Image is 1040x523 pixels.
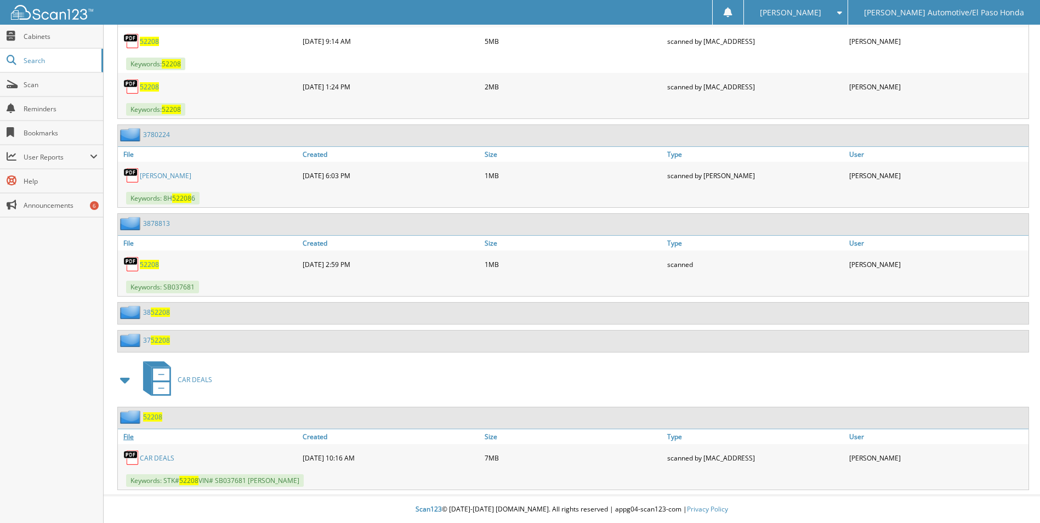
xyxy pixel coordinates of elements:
[123,167,140,184] img: PDF.png
[178,375,212,384] span: CAR DEALS
[482,447,664,469] div: 7MB
[143,130,170,139] a: 3780224
[482,30,664,52] div: 5MB
[24,152,90,162] span: User Reports
[985,470,1040,523] iframe: Chat Widget
[140,171,191,180] a: [PERSON_NAME]
[120,217,143,230] img: folder2.png
[846,76,1028,98] div: [PERSON_NAME]
[664,30,846,52] div: scanned by [MAC_ADDRESS]
[416,504,442,514] span: Scan123
[24,104,98,113] span: Reminders
[140,453,174,463] a: CAR DEALS
[140,82,159,92] a: 52208
[24,32,98,41] span: Cabinets
[846,147,1028,162] a: User
[126,192,200,204] span: Keywords: 8H 6
[846,164,1028,186] div: [PERSON_NAME]
[126,281,199,293] span: Keywords: SB037681
[664,236,846,251] a: Type
[118,147,300,162] a: File
[664,429,846,444] a: Type
[482,429,664,444] a: Size
[300,147,482,162] a: Created
[126,103,185,116] span: Keywords:
[482,147,664,162] a: Size
[179,476,198,485] span: 52208
[123,450,140,466] img: PDF.png
[482,164,664,186] div: 1MB
[664,76,846,98] div: scanned by [MAC_ADDRESS]
[118,236,300,251] a: File
[300,76,482,98] div: [DATE] 1:24 PM
[104,496,1040,523] div: © [DATE]-[DATE] [DOMAIN_NAME]. All rights reserved | appg04-scan123-com |
[120,128,143,141] img: folder2.png
[24,128,98,138] span: Bookmarks
[482,253,664,275] div: 1MB
[151,308,170,317] span: 52208
[687,504,728,514] a: Privacy Policy
[846,447,1028,469] div: [PERSON_NAME]
[300,253,482,275] div: [DATE] 2:59 PM
[482,76,664,98] div: 2MB
[24,56,96,65] span: Search
[664,164,846,186] div: scanned by [PERSON_NAME]
[300,429,482,444] a: Created
[664,253,846,275] div: scanned
[123,78,140,95] img: PDF.png
[482,236,664,251] a: Size
[126,474,304,487] span: Keywords: STK# VIN# SB037681 [PERSON_NAME]
[140,37,159,46] a: 52208
[140,260,159,269] a: 52208
[760,9,821,16] span: [PERSON_NAME]
[664,447,846,469] div: scanned by [MAC_ADDRESS]
[300,447,482,469] div: [DATE] 10:16 AM
[24,201,98,210] span: Announcements
[664,147,846,162] a: Type
[143,219,170,228] a: 3878813
[24,177,98,186] span: Help
[846,236,1028,251] a: User
[120,410,143,424] img: folder2.png
[120,333,143,347] img: folder2.png
[846,30,1028,52] div: [PERSON_NAME]
[143,336,170,345] a: 3752208
[162,105,181,114] span: 52208
[300,164,482,186] div: [DATE] 6:03 PM
[118,429,300,444] a: File
[151,336,170,345] span: 52208
[123,33,140,49] img: PDF.png
[143,308,170,317] a: 3852208
[126,58,185,70] span: Keywords:
[300,236,482,251] a: Created
[143,412,162,422] a: 52208
[120,305,143,319] img: folder2.png
[300,30,482,52] div: [DATE] 9:14 AM
[90,201,99,210] div: 6
[172,194,191,203] span: 52208
[162,59,181,69] span: 52208
[846,429,1028,444] a: User
[24,80,98,89] span: Scan
[11,5,93,20] img: scan123-logo-white.svg
[137,358,212,401] a: CAR DEALS
[846,253,1028,275] div: [PERSON_NAME]
[864,9,1024,16] span: [PERSON_NAME] Automotive/El Paso Honda
[123,256,140,272] img: PDF.png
